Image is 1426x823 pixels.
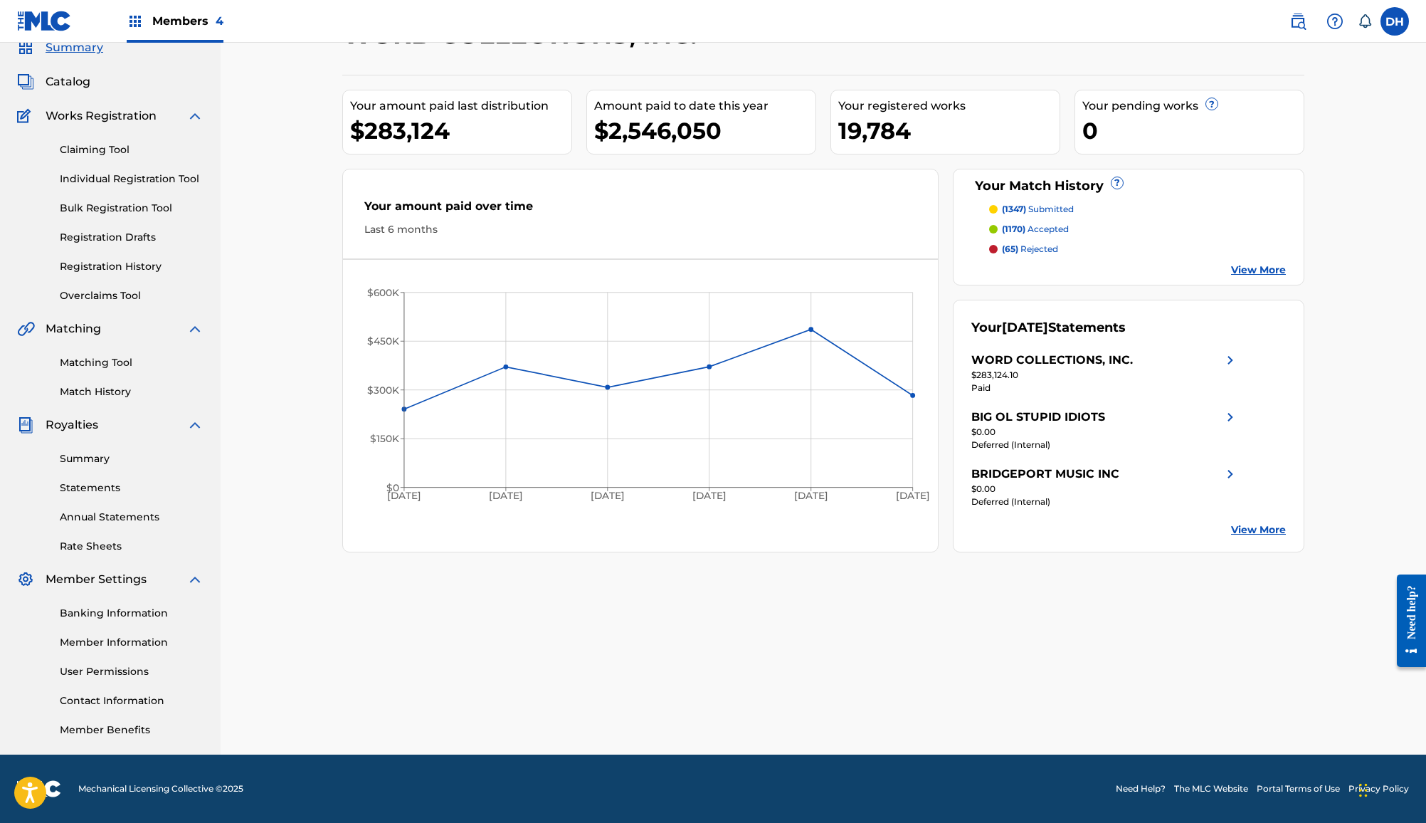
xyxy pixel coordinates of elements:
span: Member Settings [46,571,147,588]
a: Summary [60,451,204,466]
a: BIG OL STUPID IDIOTSright chevron icon$0.00Deferred (Internal) [971,409,1239,451]
img: Works Registration [17,108,36,125]
a: Overclaims Tool [60,288,204,303]
div: Your amount paid over time [364,198,917,222]
tspan: $300K [367,384,399,396]
a: Portal Terms of Use [1257,782,1340,795]
a: Contact Information [60,693,204,708]
span: [DATE] [1002,320,1048,335]
span: Summary [46,39,103,56]
span: (1347) [1002,204,1026,214]
div: $2,546,050 [594,115,815,147]
a: Member Benefits [60,723,204,738]
img: right chevron icon [1222,352,1239,369]
img: expand [186,108,204,125]
div: Your Statements [971,318,1126,337]
p: accepted [1002,223,1069,236]
a: Statements [60,481,204,496]
a: WORD COLLECTIONS, INC.right chevron icon$283,124.10Paid [971,352,1239,394]
div: BRIDGEPORT MUSIC INC [971,466,1119,483]
a: View More [1231,523,1286,538]
span: ? [1206,98,1218,110]
div: Your amount paid last distribution [350,98,571,115]
tspan: [DATE] [489,490,523,501]
a: Annual Statements [60,510,204,525]
a: The MLC Website [1174,782,1248,795]
a: Matching Tool [60,355,204,370]
span: ? [1111,177,1123,189]
a: View More [1231,263,1286,278]
div: Help [1321,7,1349,36]
span: Royalties [46,416,98,434]
span: Members [152,13,223,29]
tspan: [DATE] [692,490,727,501]
img: expand [186,571,204,588]
img: logo [17,780,61,797]
iframe: Chat Widget [1355,755,1426,823]
span: Catalog [46,73,90,90]
img: expand [186,416,204,434]
img: right chevron icon [1222,466,1239,483]
div: Paid [971,382,1239,394]
tspan: [DATE] [387,490,421,501]
a: Registration History [60,259,204,274]
span: Mechanical Licensing Collective © 2025 [78,782,243,795]
a: Banking Information [60,606,204,621]
div: Drag [1359,769,1368,812]
tspan: $600K [367,287,399,298]
div: Amount paid to date this year [594,98,815,115]
img: Matching [17,320,35,337]
a: Match History [60,384,204,399]
div: Your Match History [971,177,1287,196]
a: Member Information [60,635,204,650]
div: 19,784 [838,115,1060,147]
p: rejected [1002,243,1058,256]
a: (1170) accepted [989,223,1287,236]
tspan: [DATE] [896,490,930,501]
img: Summary [17,39,34,56]
a: Registration Drafts [60,230,204,245]
tspan: $150K [370,433,399,444]
div: $283,124 [350,115,571,147]
div: 0 [1082,115,1304,147]
div: $0.00 [971,483,1239,496]
div: Notifications [1358,14,1372,28]
a: Need Help? [1116,782,1166,795]
a: Claiming Tool [60,142,204,157]
tspan: $450K [367,335,399,347]
div: $283,124.10 [971,369,1239,382]
tspan: $0 [386,482,399,493]
a: Individual Registration Tool [60,172,204,187]
a: (1347) submitted [989,203,1287,216]
img: expand [186,320,204,337]
p: submitted [1002,203,1074,216]
img: Member Settings [17,571,34,588]
a: BRIDGEPORT MUSIC INCright chevron icon$0.00Deferred (Internal) [971,466,1239,508]
span: (65) [1002,243,1018,254]
div: Deferred (Internal) [971,496,1239,508]
a: Privacy Policy [1348,782,1409,795]
img: help [1326,13,1343,30]
a: Bulk Registration Tool [60,201,204,216]
img: Top Rightsholders [127,13,144,30]
div: $0.00 [971,426,1239,439]
span: Works Registration [46,108,157,125]
a: Rate Sheets [60,539,204,554]
a: SummarySummary [17,39,103,56]
a: (65) rejected [989,243,1287,256]
img: Catalog [17,73,34,90]
div: WORD COLLECTIONS, INC. [971,352,1133,369]
div: User Menu [1380,7,1409,36]
span: Matching [46,320,101,337]
iframe: Resource Center [1386,558,1426,683]
div: Deferred (Internal) [971,439,1239,451]
a: Public Search [1284,7,1312,36]
a: CatalogCatalog [17,73,90,90]
img: right chevron icon [1222,409,1239,426]
div: BIG OL STUPID IDIOTS [971,409,1105,426]
span: 4 [216,14,223,28]
a: User Permissions [60,664,204,679]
